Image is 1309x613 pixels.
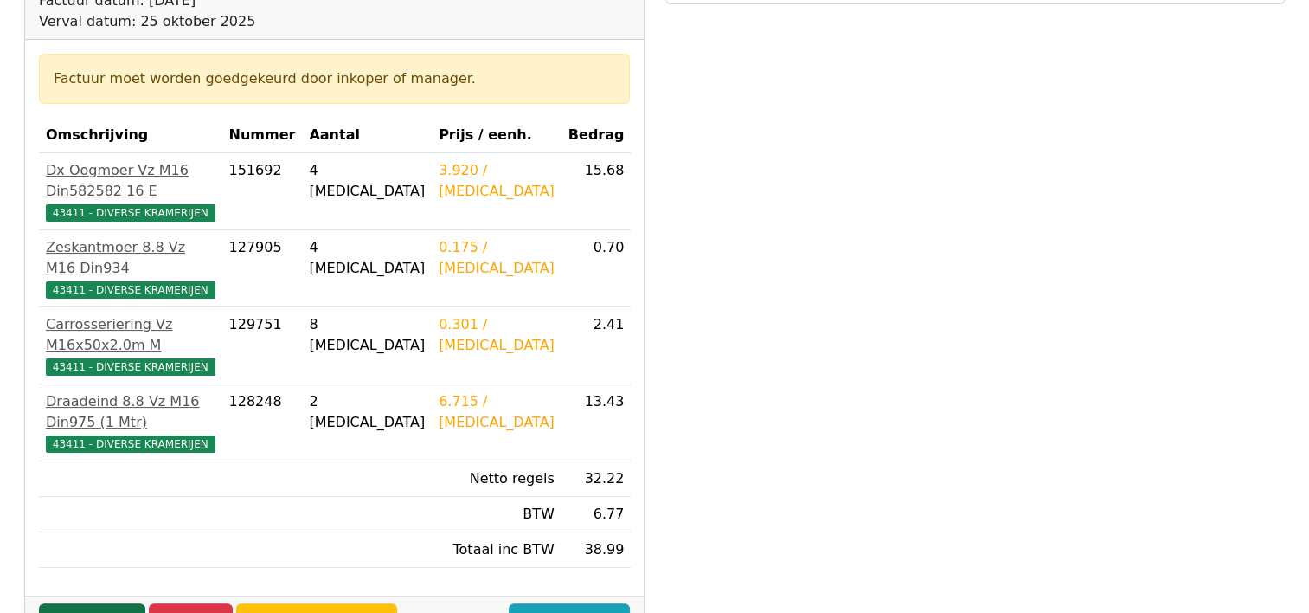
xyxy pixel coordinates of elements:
div: 4 [MEDICAL_DATA] [309,237,425,279]
div: 3.920 / [MEDICAL_DATA] [439,160,555,202]
span: 43411 - DIVERSE KRAMERIJEN [46,358,215,376]
div: 0.175 / [MEDICAL_DATA] [439,237,555,279]
div: 0.301 / [MEDICAL_DATA] [439,314,555,356]
div: Factuur moet worden goedgekeurd door inkoper of manager. [54,68,615,89]
a: Dx Oogmoer Vz M16 Din582582 16 E43411 - DIVERSE KRAMERIJEN [46,160,215,223]
td: 13.43 [561,384,632,461]
span: 43411 - DIVERSE KRAMERIJEN [46,281,215,299]
div: Draadeind 8.8 Vz M16 Din975 (1 Mtr) [46,391,215,433]
a: Carrosseriering Vz M16x50x2.0m M43411 - DIVERSE KRAMERIJEN [46,314,215,377]
div: Zeskantmoer 8.8 Vz M16 Din934 [46,237,215,279]
a: Zeskantmoer 8.8 Vz M16 Din93443411 - DIVERSE KRAMERIJEN [46,237,215,300]
span: 43411 - DIVERSE KRAMERIJEN [46,204,215,222]
td: 0.70 [561,230,632,307]
td: 127905 [222,230,303,307]
td: Netto regels [432,461,561,497]
th: Aantal [302,118,432,153]
th: Omschrijving [39,118,222,153]
th: Prijs / eenh. [432,118,561,153]
td: 32.22 [561,461,632,497]
td: 6.77 [561,497,632,532]
th: Bedrag [561,118,632,153]
div: Verval datum: 25 oktober 2025 [39,11,379,32]
th: Nummer [222,118,303,153]
div: 8 [MEDICAL_DATA] [309,314,425,356]
td: 151692 [222,153,303,230]
td: 128248 [222,384,303,461]
td: 129751 [222,307,303,384]
div: Carrosseriering Vz M16x50x2.0m M [46,314,215,356]
td: 38.99 [561,532,632,568]
td: Totaal inc BTW [432,532,561,568]
td: 2.41 [561,307,632,384]
span: 43411 - DIVERSE KRAMERIJEN [46,436,215,453]
a: Draadeind 8.8 Vz M16 Din975 (1 Mtr)43411 - DIVERSE KRAMERIJEN [46,391,215,454]
div: 4 [MEDICAL_DATA] [309,160,425,202]
div: 2 [MEDICAL_DATA] [309,391,425,433]
div: Dx Oogmoer Vz M16 Din582582 16 E [46,160,215,202]
td: BTW [432,497,561,532]
div: 6.715 / [MEDICAL_DATA] [439,391,555,433]
td: 15.68 [561,153,632,230]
